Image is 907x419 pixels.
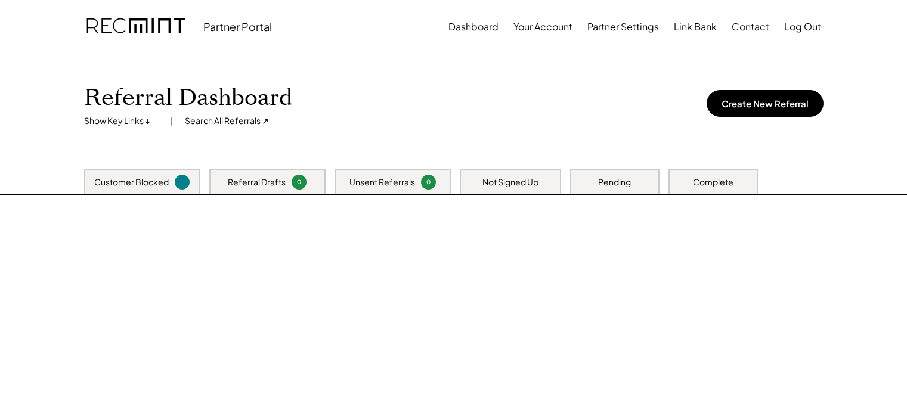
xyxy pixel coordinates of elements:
button: Dashboard [448,15,499,39]
button: Your Account [513,15,572,39]
div: Show Key Links ↓ [84,115,159,127]
button: Partner Settings [587,15,659,39]
div: Not Signed Up [482,176,538,188]
div: Unsent Referrals [349,176,415,188]
button: Log Out [784,15,821,39]
div: Complete [693,176,733,188]
div: Pending [598,176,631,188]
button: Link Bank [674,15,717,39]
div: Search All Referrals ↗ [185,115,269,127]
div: 0 [423,178,434,187]
img: recmint-logotype%403x.png [86,7,185,47]
button: Create New Referral [707,90,824,117]
button: Contact [732,15,769,39]
div: 0 [293,178,305,187]
h1: Referral Dashboard [84,84,292,112]
div: Customer Blocked [94,176,169,188]
div: | [171,115,173,127]
div: Referral Drafts [228,176,286,188]
div: Partner Portal [203,20,272,33]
